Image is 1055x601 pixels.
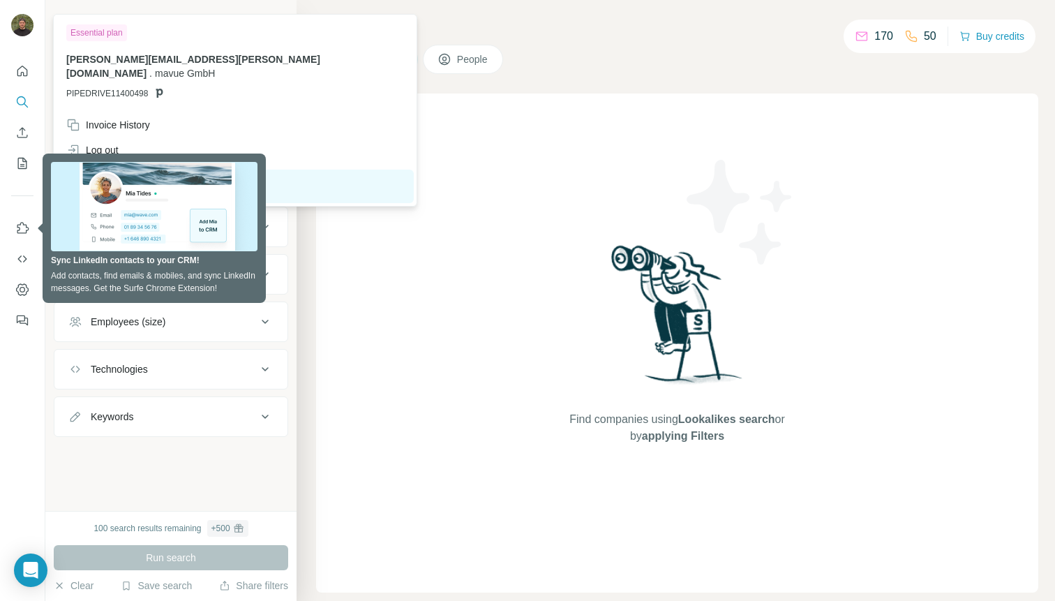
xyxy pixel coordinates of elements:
[219,579,288,593] button: Share filters
[66,143,119,157] div: Log out
[66,118,150,132] div: Invoice History
[678,413,775,425] span: Lookalikes search
[874,28,893,45] p: 170
[457,52,489,66] span: People
[91,267,174,281] div: Annual revenue ($)
[54,400,287,433] button: Keywords
[91,220,142,234] div: HQ location
[959,27,1024,46] button: Buy credits
[678,149,803,275] img: Surfe Illustration - Stars
[243,8,297,29] button: Hide
[11,120,33,145] button: Enrich CSV
[642,430,724,442] span: applying Filters
[54,353,287,386] button: Technologies
[54,258,287,291] button: Annual revenue ($)
[54,210,287,244] button: HQ location
[93,520,248,537] div: 100 search results remaining
[54,13,98,25] div: New search
[14,554,47,587] div: Open Intercom Messenger
[66,87,148,100] span: PIPEDRIVE11400498
[565,411,788,445] span: Find companies using or by
[11,151,33,176] button: My lists
[11,89,33,114] button: Search
[66,54,320,79] span: [PERSON_NAME][EMAIL_ADDRESS][PERSON_NAME][DOMAIN_NAME]
[54,305,287,339] button: Employees (size)
[54,579,93,593] button: Clear
[121,579,192,593] button: Save search
[11,14,33,36] img: Avatar
[605,242,750,397] img: Surfe Illustration - Woman searching with binoculars
[316,17,1038,36] h4: Search
[91,362,148,376] div: Technologies
[155,68,215,79] span: mavue GmbH
[11,59,33,84] button: Quick start
[57,170,414,203] button: Upgrade
[11,246,33,272] button: Use Surfe API
[91,410,133,424] div: Keywords
[11,216,33,241] button: Use Surfe on LinkedIn
[91,315,165,329] div: Employees (size)
[149,68,152,79] span: .
[66,24,127,41] div: Essential plan
[924,28,936,45] p: 50
[11,308,33,333] button: Feedback
[11,277,33,302] button: Dashboard
[211,522,230,535] div: + 500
